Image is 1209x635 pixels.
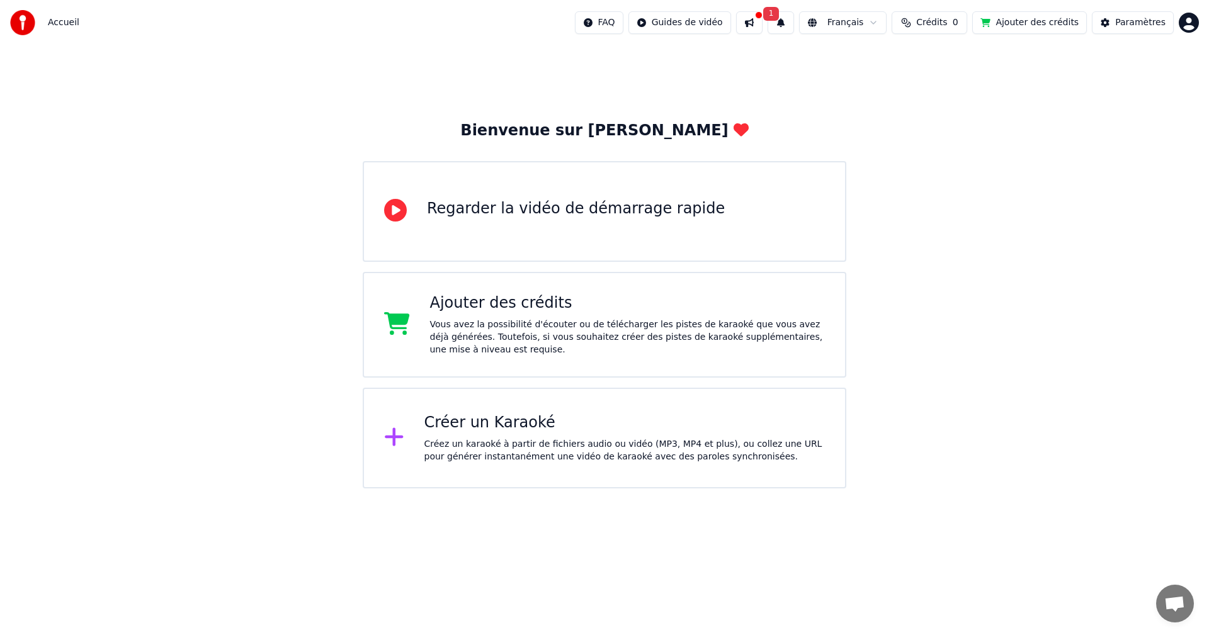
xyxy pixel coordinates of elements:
[628,11,731,34] button: Guides de vidéo
[972,11,1087,34] button: Ajouter des crédits
[953,16,958,29] span: 0
[1092,11,1174,34] button: Paramètres
[424,413,826,433] div: Créer un Karaoké
[430,293,826,313] div: Ajouter des crédits
[48,16,79,29] span: Accueil
[424,438,826,463] div: Créez un karaoké à partir de fichiers audio ou vidéo (MP3, MP4 et plus), ou collez une URL pour g...
[10,10,35,35] img: youka
[768,11,794,34] button: 1
[1115,16,1166,29] div: Paramètres
[575,11,623,34] button: FAQ
[460,121,748,141] div: Bienvenue sur [PERSON_NAME]
[1156,585,1194,622] div: Ouvrir le chat
[916,16,947,29] span: Crédits
[430,318,826,356] div: Vous avez la possibilité d'écouter ou de télécharger les pistes de karaoké que vous avez déjà gén...
[763,7,780,21] span: 1
[48,16,79,29] nav: breadcrumb
[427,199,725,219] div: Regarder la vidéo de démarrage rapide
[892,11,967,34] button: Crédits0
